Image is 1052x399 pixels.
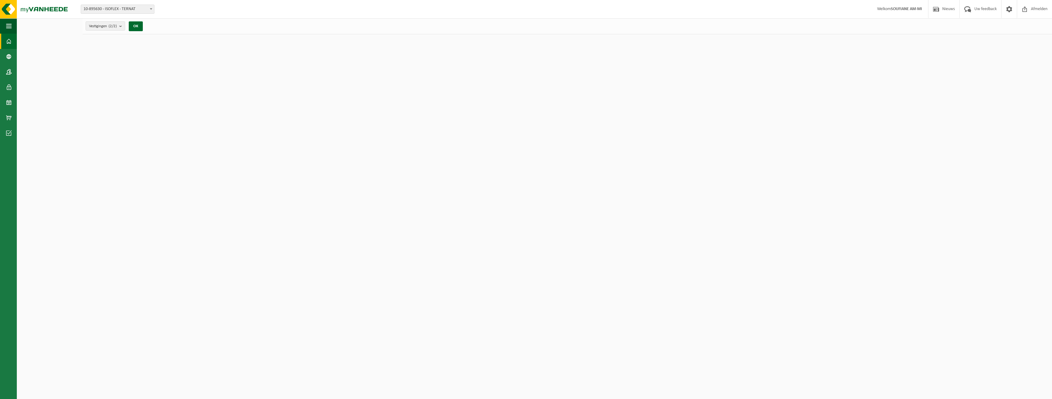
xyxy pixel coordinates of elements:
strong: SOUFIANE AM-MI [891,7,922,11]
count: (2/2) [109,24,117,28]
span: 10-895630 - ISOFLEX - TERNAT [81,5,154,13]
span: 10-895630 - ISOFLEX - TERNAT [81,5,154,14]
button: OK [129,21,143,31]
button: Vestigingen(2/2) [86,21,125,31]
span: Vestigingen [89,22,117,31]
